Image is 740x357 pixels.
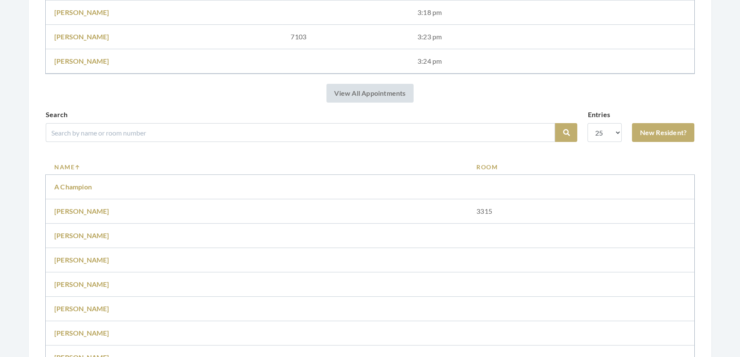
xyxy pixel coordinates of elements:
[468,199,694,224] td: 3315
[282,25,409,49] td: 7103
[476,162,686,171] a: Room
[409,49,694,74] td: 3:24 pm
[54,207,109,215] a: [PERSON_NAME]
[54,183,92,191] a: A Champion
[409,0,694,25] td: 3:18 pm
[54,280,109,288] a: [PERSON_NAME]
[409,25,694,49] td: 3:23 pm
[632,123,694,142] a: New Resident?
[54,329,109,337] a: [PERSON_NAME]
[46,109,68,120] label: Search
[54,57,109,65] a: [PERSON_NAME]
[54,162,459,171] a: Name
[54,304,109,313] a: [PERSON_NAME]
[326,84,413,103] a: View All Appointments
[46,123,555,142] input: Search by name or room number
[54,32,109,41] a: [PERSON_NAME]
[587,109,610,120] label: Entries
[54,231,109,239] a: [PERSON_NAME]
[54,256,109,264] a: [PERSON_NAME]
[54,8,109,16] a: [PERSON_NAME]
